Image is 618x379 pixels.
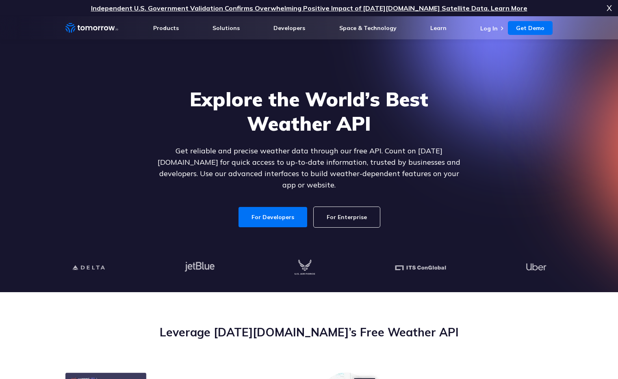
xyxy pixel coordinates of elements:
[65,22,118,34] a: Home link
[430,24,447,32] a: Learn
[152,87,466,136] h1: Explore the World’s Best Weather API
[153,24,179,32] a: Products
[508,21,553,35] a: Get Demo
[213,24,240,32] a: Solutions
[91,4,527,12] a: Independent U.S. Government Validation Confirms Overwhelming Positive Impact of [DATE][DOMAIN_NAM...
[239,207,307,227] a: For Developers
[480,25,498,32] a: Log In
[152,145,466,191] p: Get reliable and precise weather data through our free API. Count on [DATE][DOMAIN_NAME] for quic...
[273,24,305,32] a: Developers
[339,24,397,32] a: Space & Technology
[65,325,553,340] h2: Leverage [DATE][DOMAIN_NAME]’s Free Weather API
[314,207,380,227] a: For Enterprise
